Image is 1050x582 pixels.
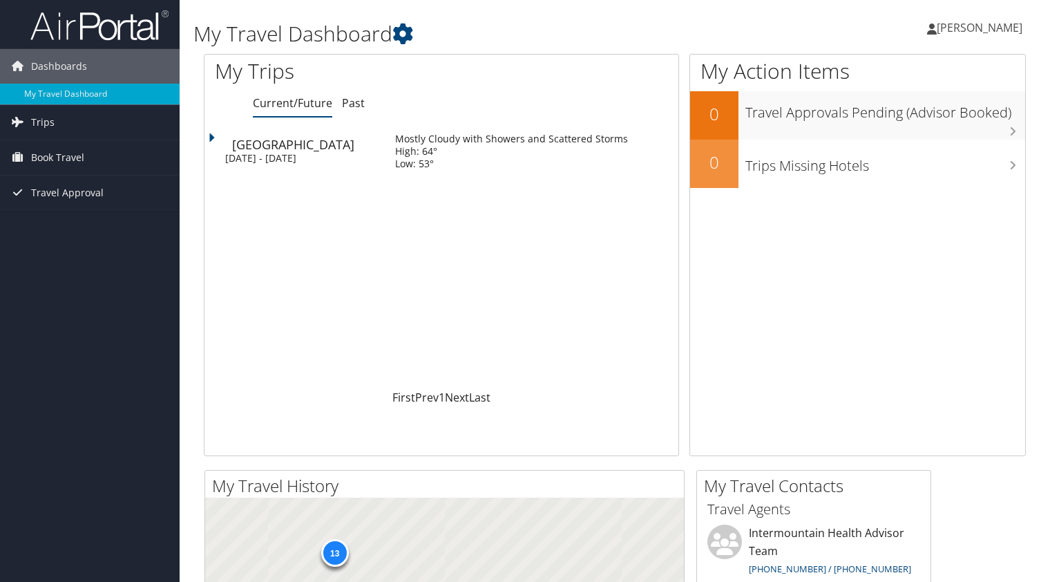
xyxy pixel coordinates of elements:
a: Past [342,95,365,111]
a: Next [445,390,469,405]
h2: My Travel History [212,474,684,498]
div: [DATE] - [DATE] [225,152,374,165]
img: airportal-logo.png [30,9,169,41]
a: Prev [415,390,439,405]
a: [PERSON_NAME] [927,7,1036,48]
div: [GEOGRAPHIC_DATA] [232,138,381,151]
h1: My Travel Dashboard [193,19,755,48]
div: Low: 53° [395,158,628,170]
a: 0Trips Missing Hotels [690,140,1025,188]
h2: 0 [690,151,738,174]
a: Last [469,390,490,405]
span: [PERSON_NAME] [937,20,1022,35]
h3: Travel Agents [707,500,920,519]
h1: My Action Items [690,57,1025,86]
h3: Travel Approvals Pending (Advisor Booked) [745,96,1025,122]
h3: Trips Missing Hotels [745,149,1025,176]
span: Dashboards [31,49,87,84]
div: 13 [321,539,348,567]
span: Book Travel [31,140,84,175]
a: Current/Future [253,95,332,111]
div: High: 64° [395,145,628,158]
h2: My Travel Contacts [704,474,930,498]
a: First [392,390,415,405]
a: 0Travel Approvals Pending (Advisor Booked) [690,91,1025,140]
a: 1 [439,390,445,405]
div: Mostly Cloudy with Showers and Scattered Storms [395,133,628,145]
h1: My Trips [215,57,470,86]
h2: 0 [690,102,738,126]
span: Trips [31,105,55,140]
span: Travel Approval [31,176,104,210]
a: [PHONE_NUMBER] / [PHONE_NUMBER] [749,563,911,575]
